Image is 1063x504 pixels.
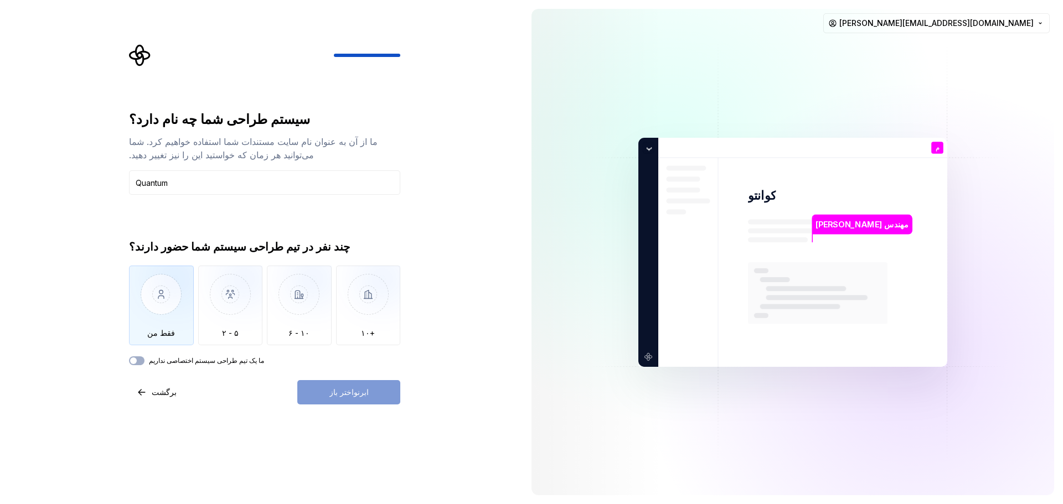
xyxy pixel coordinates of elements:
[748,188,776,202] font: کوانتو
[816,219,908,229] font: مهندس [PERSON_NAME]
[129,136,378,160] font: ما از آن به عنوان نام سایت مستندات شما استفاده خواهیم کرد. شما می‌توانید هر زمان که خواستید این ر...
[129,240,350,253] font: چند نفر در تیم طراحی سیستم شما حضور دارند؟
[129,111,310,127] font: سیستم طراحی شما چه نام دارد؟
[129,44,151,66] svg: لوگو سوپرنوا
[839,18,1034,28] font: [PERSON_NAME][EMAIL_ADDRESS][DOMAIN_NAME]
[129,380,186,404] button: برگشت
[646,143,652,151] font: پ
[129,170,400,195] input: نام سیستم طراحی
[149,356,264,365] font: ما یک تیم طراحی سیستم اختصاصی نداریم
[936,143,939,151] font: م
[152,387,177,397] font: برگشت
[823,13,1050,33] button: [PERSON_NAME][EMAIL_ADDRESS][DOMAIN_NAME]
